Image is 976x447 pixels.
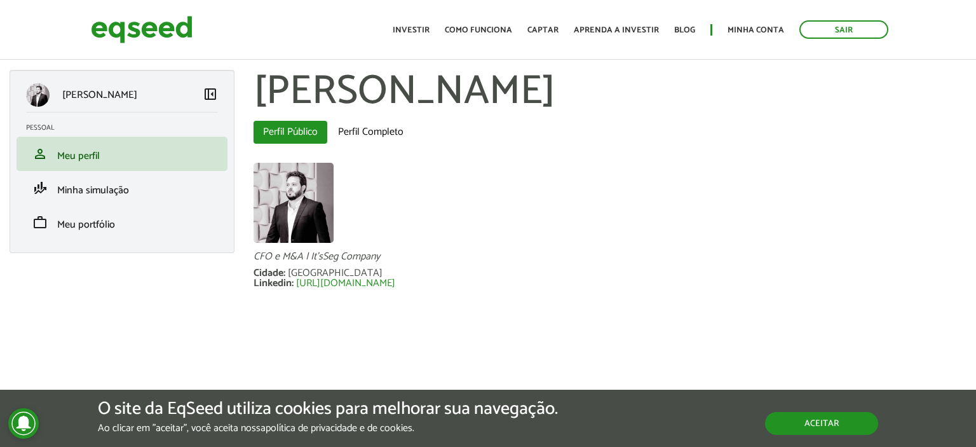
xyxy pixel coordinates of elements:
span: Meu perfil [57,148,100,165]
span: person [32,146,48,162]
a: Aprenda a investir [574,26,659,34]
li: Meu perfil [17,137,227,171]
a: Ver perfil do usuário. [254,163,334,243]
span: Minha simulação [57,182,129,199]
a: Captar [527,26,559,34]
li: Minha simulação [17,171,227,205]
a: finance_modeMinha simulação [26,181,218,196]
span: Meu portfólio [57,216,115,233]
li: Meu portfólio [17,205,227,240]
p: Ao clicar em "aceitar", você aceita nossa . [98,422,558,434]
a: Colapsar menu [203,86,218,104]
a: Perfil Público [254,121,327,144]
span: : [283,265,285,282]
a: workMeu portfólio [26,215,218,230]
a: [URL][DOMAIN_NAME] [296,279,395,289]
a: personMeu perfil [26,146,218,162]
h5: O site da EqSeed utiliza cookies para melhorar sua navegação. [98,399,558,419]
a: Sair [799,20,888,39]
div: Linkedin [254,279,296,289]
span: left_panel_close [203,86,218,102]
h2: Pessoal [26,124,227,132]
a: Blog [674,26,695,34]
p: [PERSON_NAME] [62,89,137,101]
div: [GEOGRAPHIC_DATA] [288,268,383,279]
h1: [PERSON_NAME] [254,70,966,114]
img: EqSeed [91,13,193,46]
span: : [292,275,294,292]
button: Aceitar [765,412,878,435]
img: Foto de Felipe Pinto Gomes [254,163,334,243]
a: Investir [393,26,430,34]
a: Perfil Completo [329,121,413,144]
a: Minha conta [728,26,784,34]
a: política de privacidade e de cookies [266,423,412,434]
div: CFO e M&A | It'sSeg Company [254,252,966,262]
span: finance_mode [32,181,48,196]
div: Cidade [254,268,288,279]
a: Como funciona [445,26,512,34]
span: work [32,215,48,230]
